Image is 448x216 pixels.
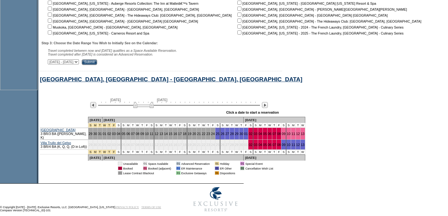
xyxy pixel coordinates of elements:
[296,143,300,147] a: 12
[263,143,267,147] a: 05
[235,123,239,128] td: W
[225,123,230,128] td: M
[178,150,182,154] td: F
[281,150,286,154] td: S
[286,150,291,154] td: S
[98,132,102,136] a: 31
[248,123,253,128] td: S
[121,150,126,154] td: S
[197,132,201,136] a: 21
[273,132,276,136] a: 07
[93,140,98,150] td: 30
[176,166,180,170] td: 01
[301,123,305,128] td: W
[244,154,305,161] td: [DATE]
[88,123,93,128] td: Spring Break Wk 4 2026 - Saturday to Saturday
[192,132,196,136] a: 20
[188,132,191,136] a: 19
[143,166,147,170] td: 01
[253,123,258,128] td: S
[254,143,257,147] a: 03
[239,123,244,128] td: T
[225,150,230,154] td: M
[220,150,225,154] td: S
[248,150,253,154] td: S
[173,132,177,136] a: 16
[140,140,145,150] td: 09
[187,140,192,150] td: 19
[245,166,273,170] td: Cancellation Wish List
[169,150,173,154] td: W
[93,132,97,136] a: 30
[40,128,88,140] td: 3 BR/3 BA ([PERSON_NAME], K)
[47,2,198,5] nobr: [GEOGRAPHIC_DATA], [US_STATE] - Auberge Resorts Collection: The Inn at Matteiâ€™s Tavern
[211,140,215,150] td: 24
[192,140,197,150] td: 20
[226,111,279,114] div: Click a date to start a reservation
[41,141,71,145] a: Villa Trullo del Gelso
[141,206,161,209] a: TERMS OF USE
[263,132,267,136] a: 05
[117,132,120,136] a: 04
[159,132,163,136] a: 13
[136,123,140,128] td: W
[277,150,281,154] td: F
[140,123,145,128] td: T
[211,150,215,154] td: F
[178,123,182,128] td: F
[263,123,268,128] td: T
[206,140,211,150] td: 23
[230,132,234,136] a: 28
[41,128,75,132] a: [GEOGRAPHIC_DATA]
[286,123,291,128] td: S
[118,171,122,175] td: 01
[187,184,244,215] img: Exclusive Resorts
[301,150,305,154] td: W
[107,132,111,136] a: 02
[102,140,107,150] td: 01
[121,123,126,128] td: S
[155,132,158,136] a: 12
[235,140,239,150] td: 29
[215,123,220,128] td: S
[88,154,102,161] td: [DATE]
[150,132,153,136] a: 11
[102,123,107,128] td: Spring Break Wk 4 2026 - Saturday to Saturday
[102,154,244,161] td: [DATE]
[126,140,131,150] td: 06
[176,162,180,165] td: 01
[258,143,262,147] a: 04
[123,166,138,170] td: Booked
[176,171,180,175] td: 01
[240,132,243,136] a: 30
[296,132,300,136] a: 12
[88,140,93,150] td: 29
[291,143,295,147] a: 11
[116,140,121,150] td: 04
[154,140,159,150] td: 12
[197,123,202,128] td: T
[192,123,197,128] td: M
[268,123,272,128] td: W
[48,52,153,56] nobr: Travel completed after [DATE] is considered an Advanced Reservation.
[145,132,149,136] a: 10
[140,132,144,136] a: 09
[148,162,171,165] td: Space Available
[202,132,206,136] a: 22
[98,123,102,128] td: Spring Break Wk 4 2026 - Saturday to Saturday
[187,123,192,128] td: S
[244,132,248,136] a: 01
[291,132,295,136] a: 11
[159,140,164,150] td: 13
[173,123,178,128] td: T
[82,59,97,65] input: Submit
[123,162,138,165] td: Unavailable
[197,140,202,150] td: 21
[118,162,122,165] td: 01
[181,171,210,175] td: Exclusive Getaways
[230,123,235,128] td: T
[164,150,169,154] td: T
[148,166,171,170] td: Booked (adjacent)
[281,123,286,128] td: S
[236,31,403,35] nobr: [GEOGRAPHIC_DATA], [US_STATE] - 2025 - The French Laundry, [GEOGRAPHIC_DATA] - Culinary Series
